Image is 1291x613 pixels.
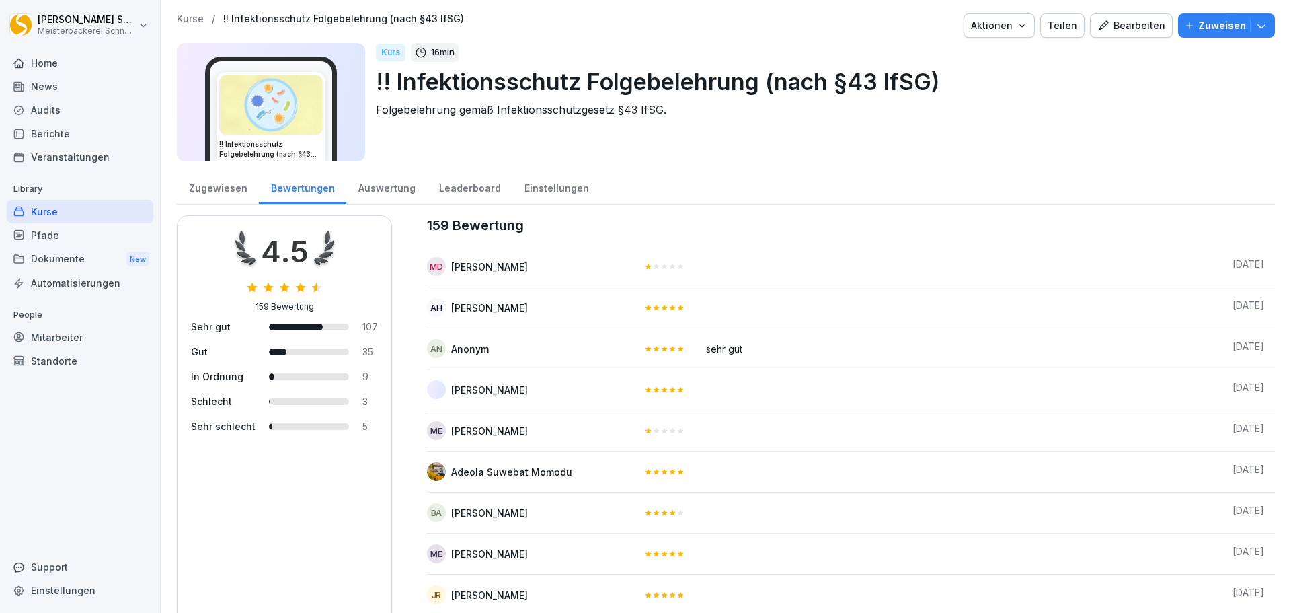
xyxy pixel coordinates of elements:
div: Bearbeiten [1097,18,1165,33]
a: Kurse [177,13,204,25]
td: [DATE] [1204,493,1275,534]
a: Berichte [7,122,153,145]
div: [PERSON_NAME] [451,424,528,438]
a: Kurse [7,200,153,223]
a: Zugewiesen [177,170,259,204]
div: 35 [362,345,378,359]
div: BA [427,503,446,522]
div: [PERSON_NAME] [451,547,528,561]
td: [DATE] [1204,246,1275,287]
div: JR [427,585,446,604]
p: Folgebelehrung gemäß Infektionsschutzgesetz §43 IfSG. [376,102,1264,118]
td: [DATE] [1204,452,1275,493]
caption: 159 Bewertung [427,215,1275,236]
img: jtrrztwhurl1lt2nit6ma5t3.png [220,75,322,135]
div: An [427,339,446,358]
a: Pfade [7,223,153,247]
div: In Ordnung [191,369,256,384]
a: Einstellungen [7,579,153,602]
button: Zuweisen [1178,13,1275,38]
button: Bearbeiten [1090,13,1173,38]
div: ME [427,544,446,563]
div: MD [427,257,446,276]
div: Dokumente [7,247,153,272]
div: [PERSON_NAME] [451,588,528,602]
div: Teilen [1048,18,1077,33]
div: 5 [362,419,378,433]
a: Standorte [7,349,153,373]
div: Schlecht [191,394,256,408]
div: 107 [362,320,378,334]
div: New [126,252,149,267]
td: [DATE] [1204,328,1275,369]
button: Teilen [1040,13,1085,38]
td: [DATE] [1204,410,1275,452]
div: [PERSON_NAME] [451,506,528,520]
div: [PERSON_NAME] [451,383,528,397]
div: [PERSON_NAME] [451,301,528,315]
a: Veranstaltungen [7,145,153,169]
a: DokumenteNew [7,247,153,272]
a: Home [7,51,153,75]
div: Sehr schlecht [191,419,256,433]
td: [DATE] [1204,534,1275,575]
p: Library [7,178,153,200]
h3: !! Infektionsschutz Folgebelehrung (nach §43 IfSG) [219,139,323,159]
a: Automatisierungen [7,271,153,295]
div: Sehr gut [191,320,256,334]
a: Bewertungen [259,170,346,204]
div: AH [427,298,446,317]
div: 4.5 [261,229,309,274]
p: / [212,13,215,25]
a: Auswertung [346,170,427,204]
a: Leaderboard [427,170,512,204]
a: Mitarbeiter [7,326,153,349]
div: sehr gut [706,339,1193,356]
p: !! Infektionsschutz Folgebelehrung (nach §43 IfSG) [376,65,1264,99]
div: Adeola Suwebat Momodu [451,465,572,479]
div: Gut [191,345,256,359]
button: Aktionen [964,13,1035,38]
div: Anonym [451,342,489,356]
p: People [7,304,153,326]
div: 159 Bewertung [256,301,314,313]
td: [DATE] [1204,287,1275,328]
div: 9 [362,369,378,384]
a: Einstellungen [512,170,600,204]
a: !! Infektionsschutz Folgebelehrung (nach §43 IfSG) [223,13,464,25]
a: Audits [7,98,153,122]
p: Meisterbäckerei Schneckenburger [38,26,136,36]
p: [PERSON_NAME] Schneckenburger [38,14,136,26]
div: 3 [362,394,378,408]
p: Zuweisen [1198,18,1246,33]
a: News [7,75,153,98]
img: db8w1qv2kn0o3aji8ihlfip2.png [427,462,446,481]
div: ME [427,421,446,440]
div: [PERSON_NAME] [451,260,528,274]
div: Kurs [376,44,405,61]
p: 16 min [431,46,455,59]
td: [DATE] [1204,369,1275,410]
img: ggwyzlrajtbbtgnyc2g3z4ug.png [427,380,446,399]
div: Aktionen [971,18,1027,33]
div: Support [7,555,153,579]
